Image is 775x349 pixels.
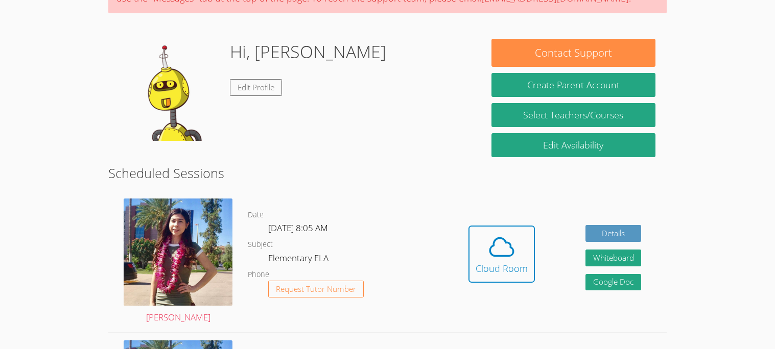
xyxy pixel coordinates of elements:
dd: Elementary ELA [268,251,331,268]
button: Request Tutor Number [268,281,364,297]
a: Google Doc [585,274,642,291]
dt: Date [248,209,264,221]
div: Cloud Room [476,261,528,276]
img: default.png [120,39,222,141]
span: [DATE] 8:05 AM [268,222,328,234]
button: Contact Support [491,39,655,67]
button: Create Parent Account [491,73,655,97]
dt: Subject [248,238,273,251]
h1: Hi, [PERSON_NAME] [230,39,386,65]
a: Edit Profile [230,79,282,96]
a: Edit Availability [491,133,655,157]
a: Select Teachers/Courses [491,103,655,127]
dt: Phone [248,268,269,281]
button: Cloud Room [468,226,535,283]
span: Request Tutor Number [276,285,356,293]
h2: Scheduled Sessions [108,163,666,183]
img: avatar.png [124,198,232,306]
a: [PERSON_NAME] [124,198,232,325]
a: Details [585,225,642,242]
button: Whiteboard [585,250,642,266]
